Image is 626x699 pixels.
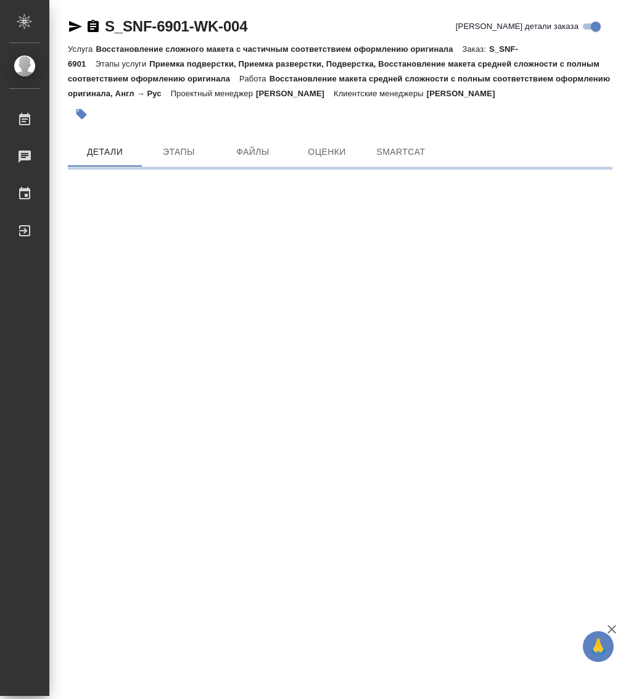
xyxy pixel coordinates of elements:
[68,44,96,54] p: Услуга
[371,144,430,160] span: SmartCat
[171,89,256,98] p: Проектный менеджер
[96,44,462,54] p: Восстановление сложного макета с частичным соответствием оформлению оригинала
[239,74,270,83] p: Работа
[95,59,149,68] p: Этапы услуги
[583,631,614,662] button: 🙏
[588,634,609,660] span: 🙏
[297,144,356,160] span: Оценки
[149,144,208,160] span: Этапы
[86,19,101,34] button: Скопировать ссылку
[68,59,599,83] p: Приемка подверстки, Приемка разверстки, Подверстка, Восстановление макета средней сложности с пол...
[68,101,95,128] button: Добавить тэг
[334,89,427,98] p: Клиентские менеджеры
[75,144,134,160] span: Детали
[256,89,334,98] p: [PERSON_NAME]
[456,20,579,33] span: [PERSON_NAME] детали заказа
[427,89,505,98] p: [PERSON_NAME]
[463,44,489,54] p: Заказ:
[68,19,83,34] button: Скопировать ссылку для ЯМессенджера
[105,18,247,35] a: S_SNF-6901-WK-004
[68,74,610,98] p: Восстановление макета средней сложности с полным соответствием оформлению оригинала, Англ → Рус
[223,144,282,160] span: Файлы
